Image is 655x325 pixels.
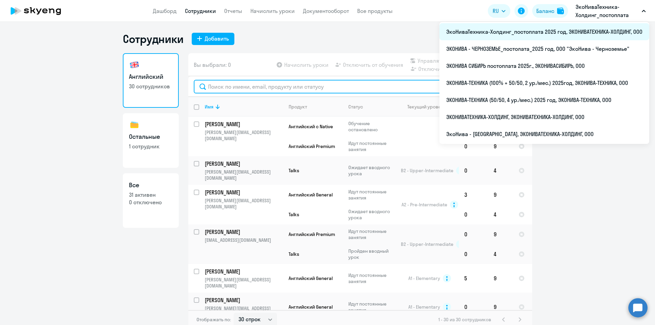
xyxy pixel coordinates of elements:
[348,248,395,260] p: Пройден вводный урок
[185,8,216,14] a: Сотрудники
[224,8,242,14] a: Отчеты
[123,32,184,46] h1: Сотрудники
[205,228,282,236] p: [PERSON_NAME]
[129,132,173,141] h3: Остальные
[407,104,446,110] div: Текущий уровень
[348,208,395,221] p: Ожидает вводного урока
[123,53,179,108] a: Английский30 сотрудников
[401,241,453,247] span: B2 - Upper-Intermediate
[401,167,453,174] span: B2 - Upper-Intermediate
[196,316,231,323] span: Отображать по:
[459,264,488,293] td: 5
[205,189,283,196] a: [PERSON_NAME]
[205,104,283,110] div: Имя
[439,22,649,144] ul: RU
[576,3,639,19] p: ЭкоНиваТехника-Холдинг_постоплата 2025 год, ЭКОНИВАТЕХНИКА-ХОЛДИНГ, ООО
[192,33,234,45] button: Добавить
[205,228,283,236] a: [PERSON_NAME]
[348,272,395,284] p: Идут постоянные занятия
[348,228,395,240] p: Идут постоянные занятия
[488,293,513,321] td: 9
[205,296,282,304] p: [PERSON_NAME]
[459,136,488,156] td: 0
[348,189,395,201] p: Идут постоянные занятия
[205,160,283,167] a: [PERSON_NAME]
[532,4,568,18] button: Балансbalance
[401,104,458,110] div: Текущий уровень
[289,231,335,237] span: Английский Premium
[459,156,488,185] td: 0
[129,143,173,150] p: 1 сотрудник
[129,198,173,206] p: 0 отключено
[205,237,283,243] p: [EMAIL_ADDRESS][DOMAIN_NAME]
[459,293,488,321] td: 0
[205,129,283,142] p: [PERSON_NAME][EMAIL_ADDRESS][DOMAIN_NAME]
[129,181,173,190] h3: Все
[348,140,395,152] p: Идут постоянные занятия
[129,59,140,70] img: english
[205,277,283,289] p: [PERSON_NAME][EMAIL_ADDRESS][DOMAIN_NAME]
[194,61,231,69] span: Вы выбрали: 0
[289,167,299,174] span: Talks
[250,8,295,14] a: Начислить уроки
[205,169,283,181] p: [PERSON_NAME][EMAIL_ADDRESS][DOMAIN_NAME]
[205,189,282,196] p: [PERSON_NAME]
[493,7,499,15] span: RU
[488,185,513,205] td: 9
[289,143,335,149] span: Английский Premium
[408,275,440,281] span: A1 - Elementary
[536,7,554,15] div: Баланс
[129,83,173,90] p: 30 сотрудников
[459,224,488,244] td: 0
[123,113,179,168] a: Остальные1 сотрудник
[357,8,393,14] a: Все продукты
[205,305,283,317] p: [PERSON_NAME][EMAIL_ADDRESS][DOMAIN_NAME]
[289,104,307,110] div: Продукт
[129,191,173,198] p: 31 активен
[129,72,173,81] h3: Английский
[205,34,229,43] div: Добавить
[205,197,283,210] p: [PERSON_NAME][EMAIL_ADDRESS][DOMAIN_NAME]
[289,251,299,257] span: Talks
[205,268,283,275] a: [PERSON_NAME]
[488,4,510,18] button: RU
[205,268,282,275] p: [PERSON_NAME]
[123,173,179,228] a: Все31 активен0 отключено
[289,123,333,130] span: Английский с Native
[194,80,527,93] input: Поиск по имени, email, продукту или статусу
[348,301,395,313] p: Идут постоянные занятия
[408,304,440,310] span: A1 - Elementary
[557,8,564,14] img: balance
[438,316,491,323] span: 1 - 30 из 30 сотрудников
[303,8,349,14] a: Документооборот
[205,296,283,304] a: [PERSON_NAME]
[289,211,299,218] span: Talks
[205,120,282,128] p: [PERSON_NAME]
[205,104,214,110] div: Имя
[348,164,395,177] p: Ожидает вводного урока
[488,244,513,264] td: 4
[348,104,363,110] div: Статус
[129,119,140,130] img: others
[402,202,447,208] span: A2 - Pre-Intermediate
[459,185,488,205] td: 3
[153,8,177,14] a: Дашборд
[289,275,333,281] span: Английский General
[289,192,333,198] span: Английский General
[205,160,282,167] p: [PERSON_NAME]
[348,120,395,133] p: Обучение остановлено
[488,264,513,293] td: 9
[459,205,488,224] td: 0
[459,244,488,264] td: 0
[572,3,649,19] button: ЭкоНиваТехника-Холдинг_постоплата 2025 год, ЭКОНИВАТЕХНИКА-ХОЛДИНГ, ООО
[488,205,513,224] td: 4
[488,136,513,156] td: 9
[205,120,283,128] a: [PERSON_NAME]
[289,304,333,310] span: Английский General
[488,224,513,244] td: 9
[488,156,513,185] td: 4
